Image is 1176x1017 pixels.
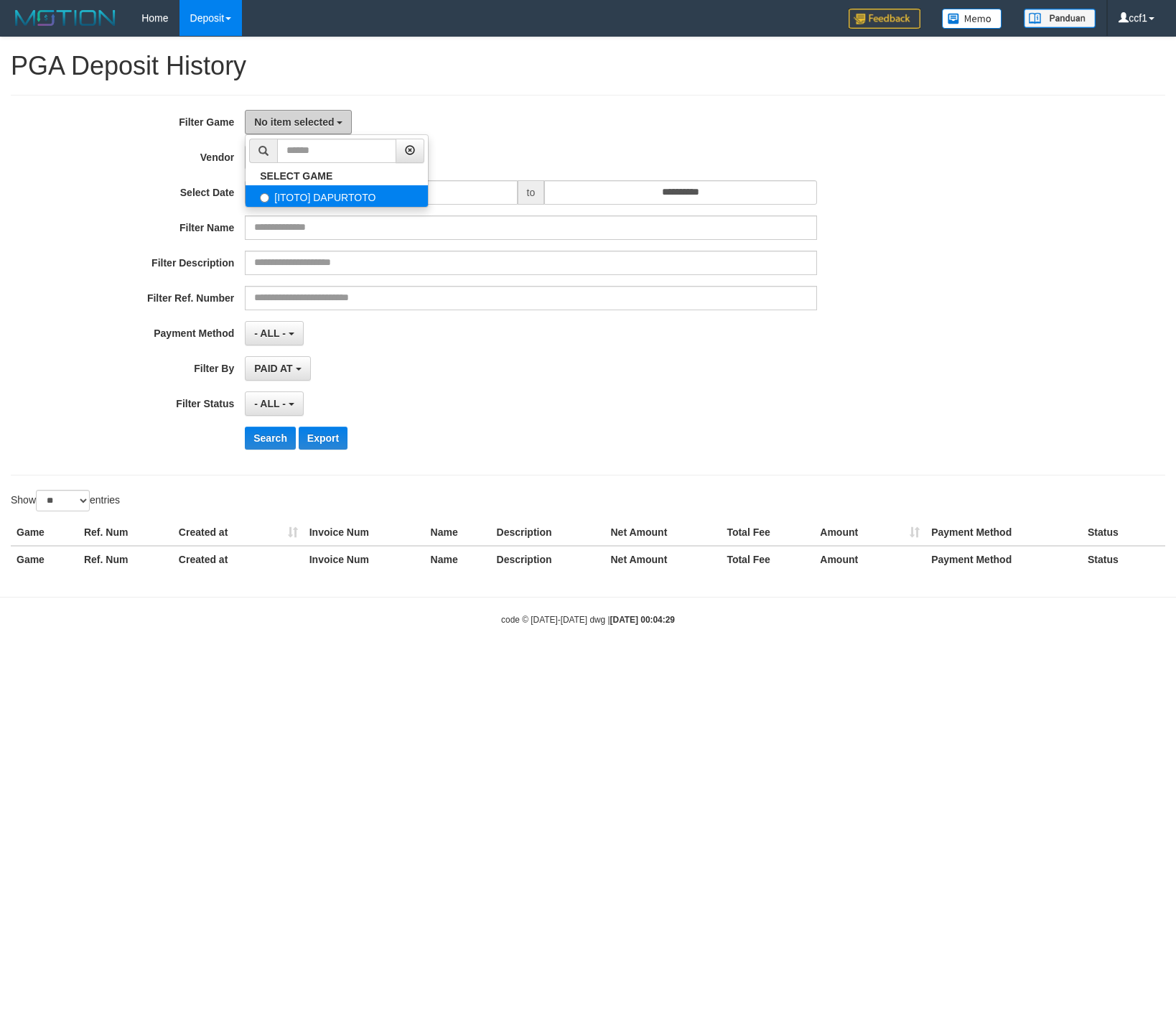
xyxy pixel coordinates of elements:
img: Button%20Memo.svg [942,9,1002,29]
th: Description [491,546,605,572]
th: Invoice Num [304,546,425,572]
th: Description [491,519,605,546]
th: Net Amount [605,519,721,546]
th: Total Fee [721,519,814,546]
th: Status [1082,546,1165,572]
th: Name [425,519,491,546]
img: panduan.png [1024,9,1096,28]
th: Payment Method [925,519,1082,546]
label: [ITOTO] DAPURTOTO [246,185,428,207]
span: to [518,180,545,205]
th: Ref. Num [78,519,173,546]
img: MOTION_logo.png [11,7,120,29]
button: Export [299,427,347,450]
button: PAID AT [245,356,310,381]
button: No item selected [245,110,352,134]
label: Show entries [11,490,120,511]
span: PAID AT [254,363,292,374]
th: Created at [173,546,304,572]
th: Amount [814,546,925,572]
a: SELECT GAME [246,167,428,185]
span: - ALL - [254,398,286,409]
th: Amount [814,519,925,546]
th: Ref. Num [78,546,173,572]
span: - ALL - [254,328,286,339]
img: Feedback.jpg [849,9,920,29]
th: Status [1082,519,1165,546]
button: Search [245,427,296,450]
button: - ALL - [245,391,303,416]
span: No item selected [254,116,334,128]
input: [ITOTO] DAPURTOTO [260,193,269,203]
th: Name [425,546,491,572]
h1: PGA Deposit History [11,52,1165,80]
b: SELECT GAME [260,170,332,182]
small: code © [DATE]-[DATE] dwg | [501,615,675,625]
button: - ALL - [245,321,303,345]
strong: [DATE] 00:04:29 [610,615,675,625]
select: Showentries [36,490,90,511]
th: Created at [173,519,304,546]
th: Payment Method [925,546,1082,572]
th: Invoice Num [304,519,425,546]
th: Total Fee [721,546,814,572]
th: Game [11,546,78,572]
th: Game [11,519,78,546]
th: Net Amount [605,546,721,572]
